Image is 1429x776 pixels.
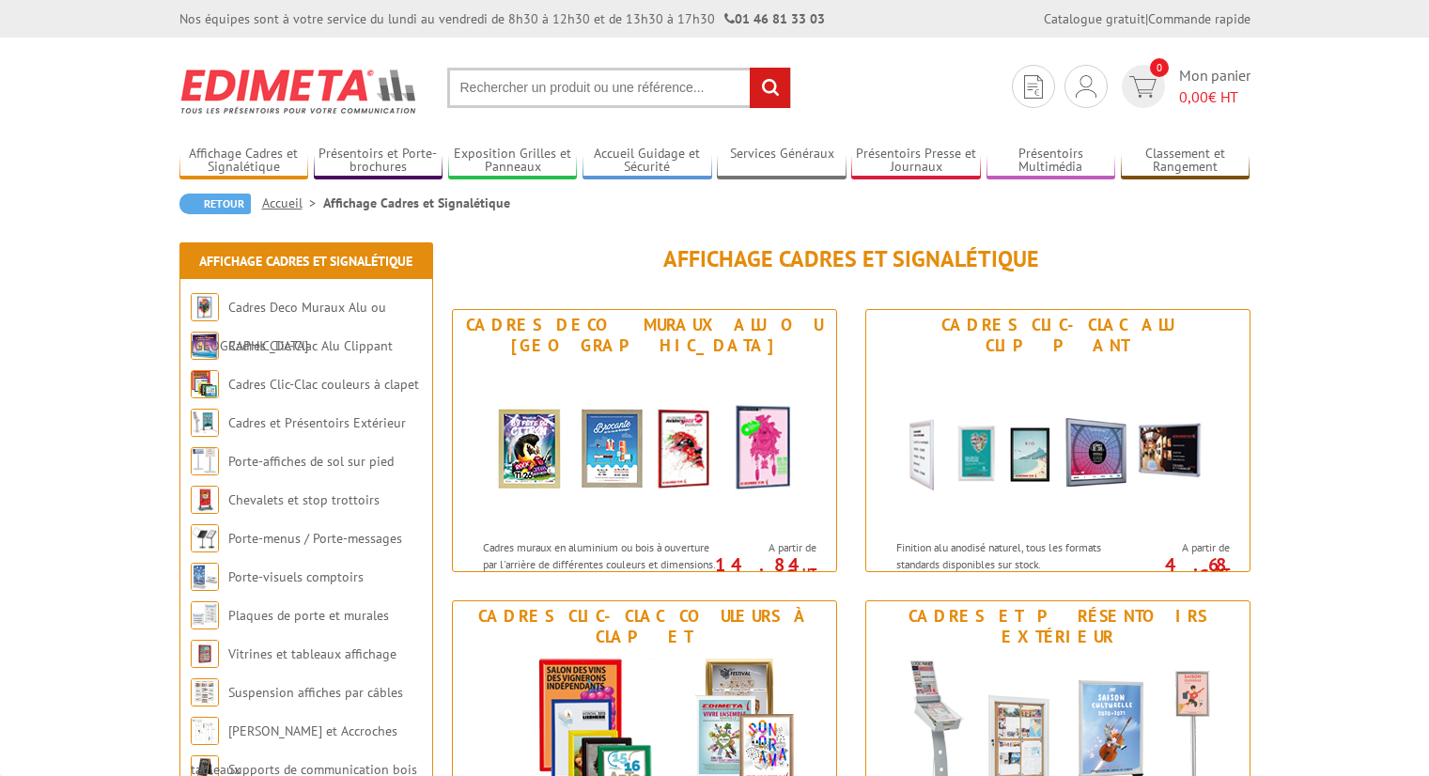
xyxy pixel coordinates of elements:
a: devis rapide 0 Mon panier 0,00€ HT [1117,65,1250,108]
a: Suspension affiches par câbles [228,684,403,701]
a: Présentoirs Presse et Journaux [851,146,981,177]
a: Cadres Deco Muraux Alu ou [GEOGRAPHIC_DATA] Cadres Deco Muraux Alu ou Bois Cadres muraux en alumi... [452,309,837,572]
img: Edimeta [179,56,419,126]
a: Accueil Guidage et Sécurité [582,146,712,177]
a: Vitrines et tableaux affichage [228,645,396,662]
p: Finition alu anodisé naturel, tous les formats standards disponibles sur stock. [896,539,1129,571]
a: Cadres Clic-Clac couleurs à clapet [228,376,419,393]
p: Cadres muraux en aluminium ou bois à ouverture par l'arrière de différentes couleurs et dimension... [483,539,716,604]
a: Services Généraux [717,146,847,177]
a: Retour [179,194,251,214]
p: 4.68 € [1125,559,1230,582]
input: Rechercher un produit ou une référence... [447,68,791,108]
a: Présentoirs et Porte-brochures [314,146,443,177]
a: Cadres Deco Muraux Alu ou [GEOGRAPHIC_DATA] [191,299,386,354]
a: Chevalets et stop trottoirs [228,491,380,508]
img: Suspension affiches par câbles [191,678,219,706]
span: A partir de [721,540,816,555]
a: Catalogue gratuit [1044,10,1145,27]
a: Accueil [262,194,323,211]
a: Plaques de porte et murales [228,607,389,624]
img: Porte-menus / Porte-messages [191,524,219,552]
div: Cadres et Présentoirs Extérieur [871,606,1245,647]
div: Cadres Deco Muraux Alu ou [GEOGRAPHIC_DATA] [458,315,831,356]
img: Chevalets et stop trottoirs [191,486,219,514]
img: Cadres Deco Muraux Alu ou Bois [191,293,219,321]
div: Cadres Clic-Clac Alu Clippant [871,315,1245,356]
a: Porte-menus / Porte-messages [228,530,402,547]
a: Exposition Grilles et Panneaux [448,146,578,177]
span: 0,00 [1179,87,1208,106]
a: Commande rapide [1148,10,1250,27]
sup: HT [802,565,816,581]
a: Porte-affiches de sol sur pied [228,453,394,470]
span: € HT [1179,86,1250,108]
img: Cimaises et Accroches tableaux [191,717,219,745]
img: Cadres Clic-Clac Alu Clippant [884,361,1232,530]
a: Cadres Clic-Clac Alu Clippant Cadres Clic-Clac Alu Clippant Finition alu anodisé naturel, tous le... [865,309,1250,572]
img: devis rapide [1076,75,1096,98]
img: Vitrines et tableaux affichage [191,640,219,668]
div: | [1044,9,1250,28]
a: Cadres Clic-Clac Alu Clippant [228,337,393,354]
img: Plaques de porte et murales [191,601,219,629]
div: Nos équipes sont à votre service du lundi au vendredi de 8h30 à 12h30 et de 13h30 à 17h30 [179,9,825,28]
a: Cadres et Présentoirs Extérieur [228,414,406,431]
a: Classement et Rangement [1121,146,1250,177]
img: Cadres Clic-Clac couleurs à clapet [191,370,219,398]
a: Affichage Cadres et Signalétique [199,253,412,270]
img: Porte-visuels comptoirs [191,563,219,591]
p: 14.84 € [711,559,816,582]
a: Porte-visuels comptoirs [228,568,364,585]
li: Affichage Cadres et Signalétique [323,194,510,212]
span: Mon panier [1179,65,1250,108]
strong: 01 46 81 33 03 [724,10,825,27]
a: Présentoirs Multimédia [986,146,1116,177]
div: Cadres Clic-Clac couleurs à clapet [458,606,831,647]
sup: HT [1216,565,1230,581]
span: A partir de [1134,540,1230,555]
img: Porte-affiches de sol sur pied [191,447,219,475]
img: devis rapide [1129,76,1157,98]
h1: Affichage Cadres et Signalétique [452,247,1250,272]
img: devis rapide [1024,75,1043,99]
span: 0 [1150,58,1169,77]
input: rechercher [750,68,790,108]
a: Affichage Cadres et Signalétique [179,146,309,177]
img: Cadres Deco Muraux Alu ou Bois [471,361,818,530]
img: Cadres et Présentoirs Extérieur [191,409,219,437]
